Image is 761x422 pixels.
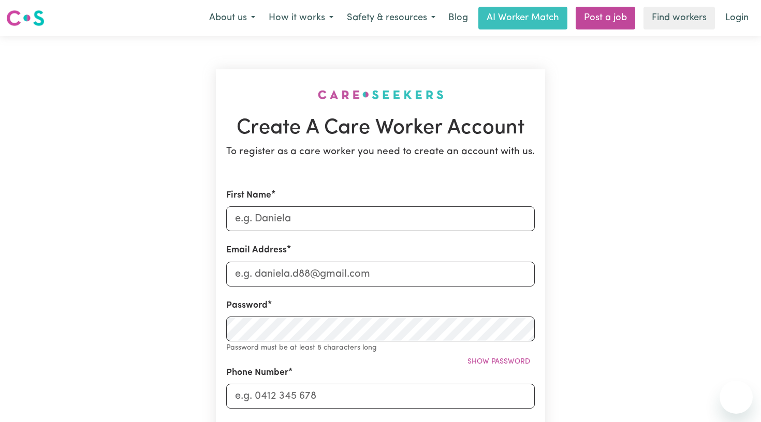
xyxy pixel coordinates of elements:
label: First Name [226,189,271,202]
button: Show password [463,354,535,370]
a: Careseekers logo [6,6,45,30]
input: e.g. Daniela [226,206,535,231]
p: To register as a care worker you need to create an account with us. [226,145,535,160]
input: e.g. 0412 345 678 [226,384,535,409]
label: Phone Number [226,366,288,380]
input: e.g. daniela.d88@gmail.com [226,262,535,287]
small: Password must be at least 8 characters long [226,344,377,352]
a: Find workers [643,7,715,29]
button: Safety & resources [340,7,442,29]
button: About us [202,7,262,29]
a: AI Worker Match [478,7,567,29]
a: Post a job [576,7,635,29]
label: Email Address [226,244,287,257]
h1: Create A Care Worker Account [226,116,535,141]
label: Password [226,299,268,312]
a: Login [719,7,755,29]
a: Blog [442,7,474,29]
button: How it works [262,7,340,29]
span: Show password [467,358,530,366]
iframe: Button to launch messaging window [720,381,753,414]
img: Careseekers logo [6,9,45,27]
